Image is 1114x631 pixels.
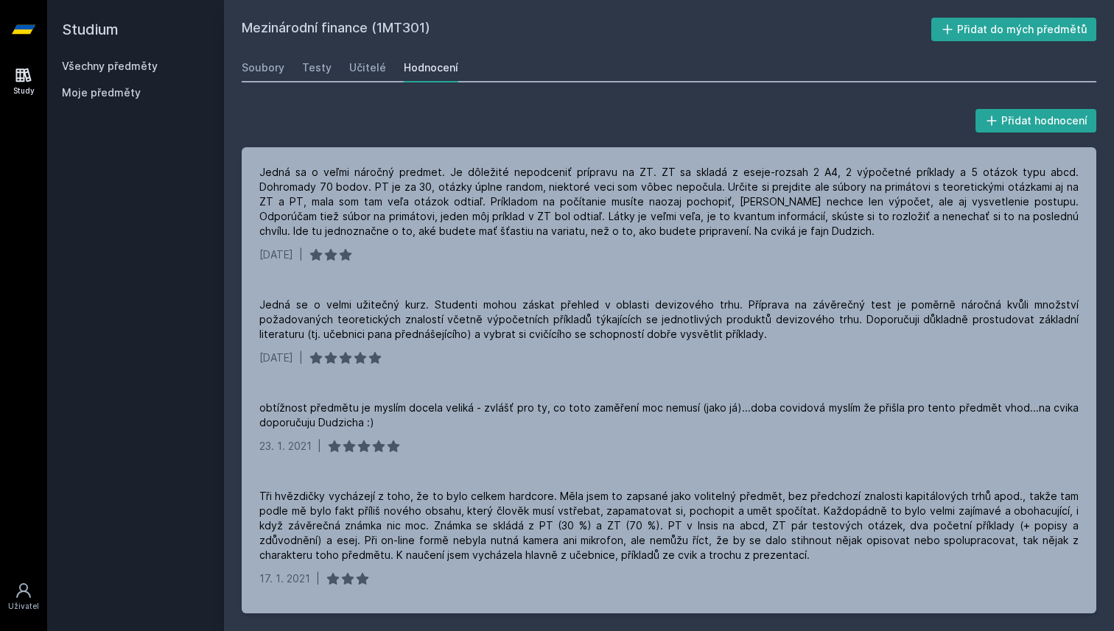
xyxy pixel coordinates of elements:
div: Study [13,85,35,96]
div: Tři hvězdičky vycházejí z toho, že to bylo celkem hardcore. Měla jsem to zapsané jako volitelný p... [259,489,1079,563]
h2: Mezinárodní finance (1MT301) [242,18,931,41]
span: Moje předměty [62,85,141,100]
div: Soubory [242,60,284,75]
button: Přidat hodnocení [975,109,1097,133]
a: Soubory [242,53,284,82]
a: Učitelé [349,53,386,82]
a: Hodnocení [404,53,458,82]
div: [DATE] [259,247,293,262]
a: Testy [302,53,332,82]
button: Přidat do mých předmětů [931,18,1097,41]
div: 17. 1. 2021 [259,571,310,586]
a: Uživatel [3,574,44,619]
div: obtížnost předmětu je myslím docela veliká - zvlášť pro ty, co toto zaměření moc nemusí (jako já)... [259,401,1079,430]
div: Učitelé [349,60,386,75]
div: Jedná sa o veľmi náročný predmet. Je dôležité nepodceniť prípravu na ZT. ZT sa skladá z eseje-roz... [259,165,1079,239]
div: Hodnocení [404,60,458,75]
div: Uživatel [8,601,39,612]
div: Jedná se o velmi užitečný kurz. Studenti mohou záskat přehled v oblasti devizového trhu. Příprava... [259,297,1079,342]
div: | [299,247,303,262]
div: [DATE] [259,350,293,365]
div: 23. 1. 2021 [259,439,312,454]
div: Testy [302,60,332,75]
div: | [316,571,320,586]
a: Study [3,59,44,104]
a: Všechny předměty [62,60,158,72]
div: | [318,439,321,454]
div: | [299,350,303,365]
